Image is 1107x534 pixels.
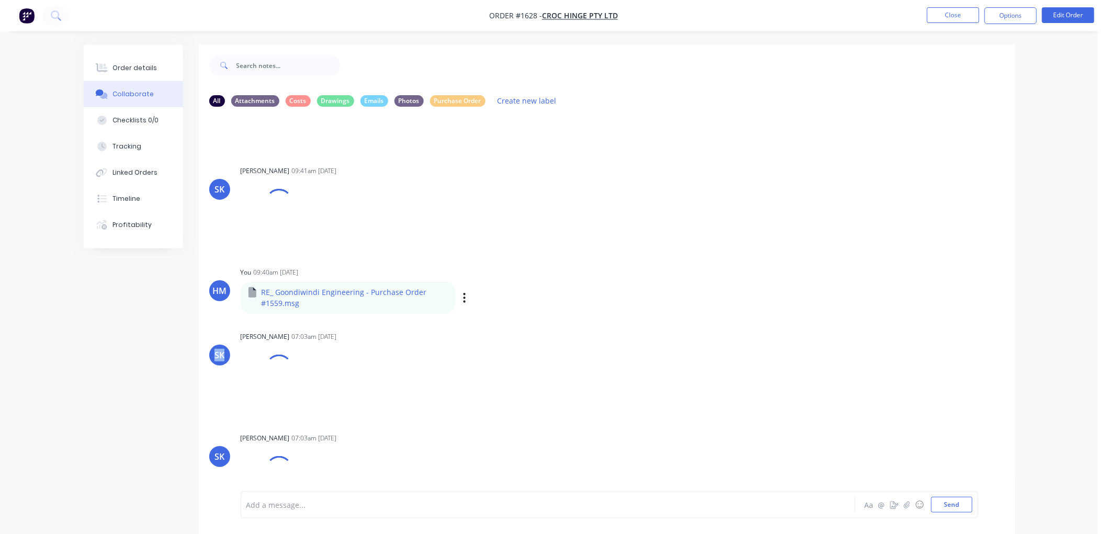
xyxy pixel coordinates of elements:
button: @ [876,498,888,511]
div: [PERSON_NAME] [241,166,290,176]
div: Drawings [317,95,354,107]
div: Emails [360,95,388,107]
button: Checklists 0/0 [84,107,183,133]
div: SK [214,450,224,463]
button: Profitability [84,212,183,238]
button: Send [931,497,973,513]
div: SK [214,183,224,196]
p: RE_ Goondiwindi Engineering - Purchase Order #1559.msg [262,287,448,309]
div: HM [212,285,227,297]
div: [PERSON_NAME] [241,434,290,443]
button: Close [927,7,979,23]
button: Timeline [84,186,183,212]
div: Checklists 0/0 [112,116,159,125]
div: Photos [394,95,424,107]
div: 07:03am [DATE] [292,332,337,342]
div: SK [214,349,224,361]
div: All [209,95,225,107]
button: Linked Orders [84,160,183,186]
button: Tracking [84,133,183,160]
button: Order details [84,55,183,81]
div: [PERSON_NAME] [241,332,290,342]
div: Tracking [112,142,141,151]
button: Edit Order [1042,7,1094,23]
div: Linked Orders [112,168,157,177]
div: Collaborate [112,89,154,99]
div: Order details [112,63,157,73]
div: You [241,268,252,277]
div: 09:40am [DATE] [254,268,299,277]
a: Croc Hinge Pty Ltd [542,11,618,21]
button: Aa [863,498,876,511]
button: Create new label [492,94,562,108]
div: 07:03am [DATE] [292,434,337,443]
input: Search notes... [236,55,340,76]
img: Factory [19,8,35,24]
div: 09:41am [DATE] [292,166,337,176]
div: Timeline [112,194,140,203]
button: ☺ [913,498,926,511]
div: Costs [286,95,311,107]
div: Attachments [231,95,279,107]
div: Profitability [112,220,152,230]
span: Order #1628 - [489,11,542,21]
button: Options [985,7,1037,24]
div: Purchase Order [430,95,485,107]
button: Collaborate [84,81,183,107]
